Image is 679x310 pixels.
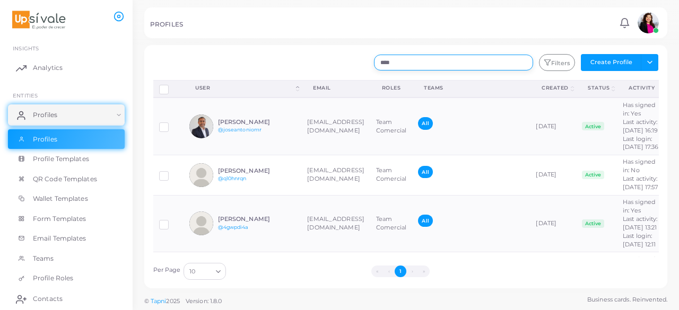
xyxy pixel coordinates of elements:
[218,119,296,126] h6: [PERSON_NAME]
[8,209,125,229] a: Form Templates
[33,174,97,184] span: QR Code Templates
[218,216,296,223] h6: [PERSON_NAME]
[218,167,296,174] h6: [PERSON_NAME]
[195,84,294,92] div: User
[8,189,125,209] a: Wallet Templates
[301,252,370,292] td: [EMAIL_ADDRESS][DOMAIN_NAME]
[542,84,569,92] div: Created
[218,224,249,230] a: @4gwpdi4a
[10,10,68,30] img: logo
[588,84,610,92] div: Status
[623,215,658,231] span: Last activity: [DATE] 13:21
[8,228,125,249] a: Email Templates
[13,92,38,99] span: ENTITIES
[153,80,184,98] th: Row-selection
[33,63,63,73] span: Analytics
[582,171,604,179] span: Active
[13,45,39,51] span: INSIGHTS
[33,273,73,283] span: Profile Roles
[8,249,125,269] a: Teams
[144,297,222,306] span: ©
[8,129,125,149] a: Profiles
[166,297,179,306] span: 2025
[33,135,57,144] span: Profiles
[370,195,413,252] td: Team Comercial
[623,198,655,214] span: Has signed in: Yes
[189,163,213,187] img: avatar
[623,118,658,134] span: Last activity: [DATE] 16:19
[196,265,212,277] input: Search for option
[370,252,413,292] td: Team Comercial
[623,255,655,271] span: Has signed in: Yes
[530,252,576,292] td: [DATE]
[530,98,576,155] td: [DATE]
[623,158,655,174] span: Has signed in: No
[418,215,432,227] span: All
[8,288,125,309] a: Contacts
[395,265,406,277] button: Go to page 1
[8,169,125,189] a: QR Code Templates
[33,110,57,120] span: Profiles
[189,211,213,235] img: avatar
[151,297,167,305] a: Tapni
[33,154,89,164] span: Profile Templates
[581,54,641,71] button: Create Profile
[587,295,667,304] span: Business cards. Reinvented.
[218,127,262,132] a: @joseantoniomr
[184,263,226,280] div: Search for option
[313,84,359,92] div: Email
[623,232,656,248] span: Last login: [DATE] 12:11
[218,175,247,181] a: @q10hnrqn
[370,155,413,195] td: Team Comercial
[623,135,658,151] span: Last login: [DATE] 17:36
[301,195,370,252] td: [EMAIL_ADDRESS][DOMAIN_NAME]
[33,194,88,203] span: Wallet Templates
[8,104,125,126] a: Profiles
[8,268,125,288] a: Profile Roles
[418,166,432,178] span: All
[530,155,576,195] td: [DATE]
[629,84,655,92] div: activity
[189,266,195,277] span: 10
[638,12,659,33] img: avatar
[623,175,658,191] span: Last activity: [DATE] 17:57
[186,297,222,305] span: Version: 1.8.0
[539,54,575,71] button: Filters
[382,84,401,92] div: Roles
[33,234,86,243] span: Email Templates
[530,195,576,252] td: [DATE]
[370,98,413,155] td: Team Comercial
[301,155,370,195] td: [EMAIL_ADDRESS][DOMAIN_NAME]
[582,219,604,228] span: Active
[582,122,604,130] span: Active
[153,266,181,274] label: Per Page
[150,21,183,28] h5: PROFILES
[229,265,572,277] ul: Pagination
[33,214,86,224] span: Form Templates
[33,254,54,263] span: Teams
[8,57,125,78] a: Analytics
[634,12,661,33] a: avatar
[301,98,370,155] td: [EMAIL_ADDRESS][DOMAIN_NAME]
[623,101,655,117] span: Has signed in: Yes
[424,84,518,92] div: Teams
[33,294,63,304] span: Contacts
[189,114,213,138] img: avatar
[8,149,125,169] a: Profile Templates
[418,117,432,129] span: All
